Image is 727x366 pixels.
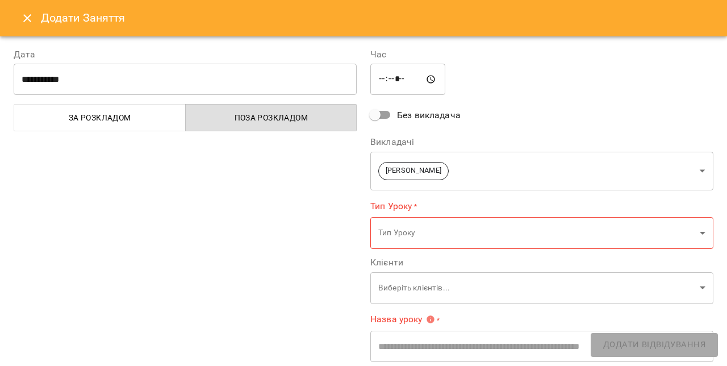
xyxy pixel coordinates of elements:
label: Дата [14,50,357,59]
div: [PERSON_NAME] [370,151,713,190]
p: Виберіть клієнтів... [378,282,695,294]
span: Без викладача [397,109,461,122]
svg: Вкажіть назву уроку або виберіть клієнтів [426,315,435,324]
label: Викладачі [370,138,713,147]
button: Close [14,5,41,32]
span: [PERSON_NAME] [379,165,448,176]
span: За розкладом [21,111,179,124]
label: Час [370,50,713,59]
label: Клієнти [370,258,713,267]
div: Виберіть клієнтів... [370,272,713,304]
p: Тип Уроку [378,227,695,239]
button: За розкладом [14,104,186,131]
button: Поза розкладом [185,104,357,131]
span: Назва уроку [370,315,435,324]
label: Тип Уроку [370,199,713,213]
span: Поза розкладом [193,111,350,124]
div: Тип Уроку [370,217,713,249]
h6: Додати Заняття [41,9,713,27]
